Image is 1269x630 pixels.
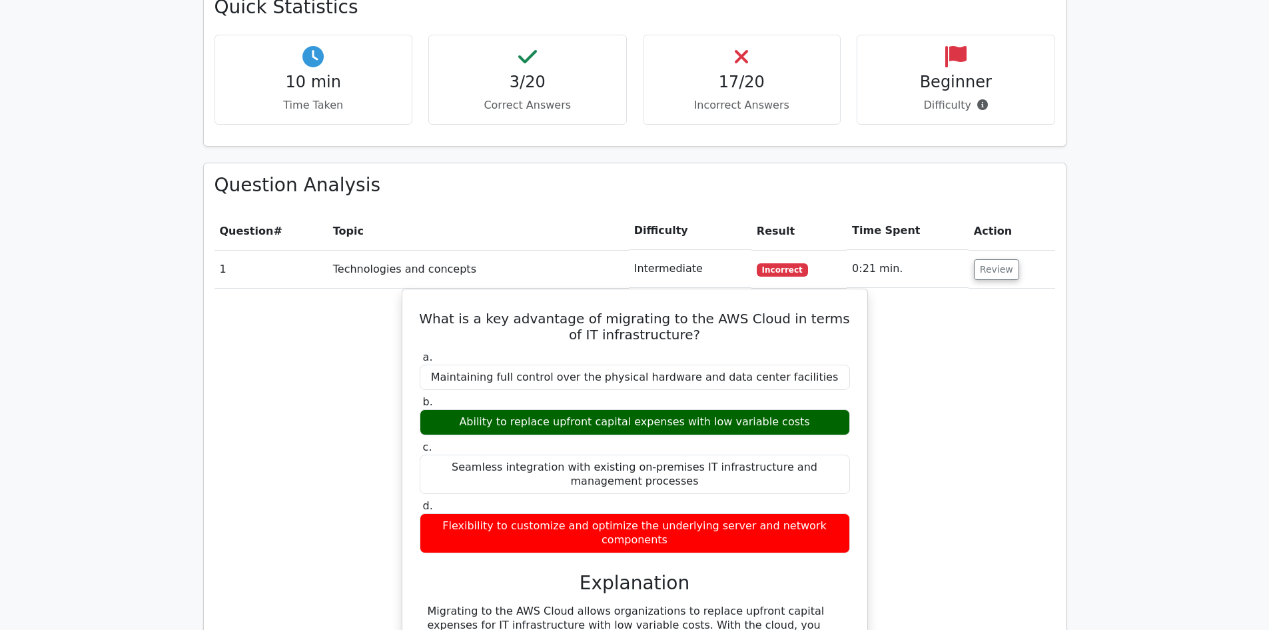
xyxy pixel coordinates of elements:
span: d. [423,499,433,512]
td: Intermediate [629,250,751,288]
h5: What is a key advantage of migrating to the AWS Cloud in terms of IT infrastructure? [418,311,851,343]
td: 1 [214,250,328,288]
p: Difficulty [868,97,1044,113]
button: Review [974,259,1019,280]
th: # [214,212,328,250]
span: a. [423,351,433,363]
td: 0:21 min. [847,250,969,288]
th: Action [969,212,1055,250]
div: Seamless integration with existing on-premises IT infrastructure and management processes [420,455,850,495]
h3: Question Analysis [214,174,1055,197]
h4: 17/20 [654,73,830,92]
th: Result [751,212,847,250]
div: Maintaining full control over the physical hardware and data center facilities [420,365,850,391]
h3: Explanation [428,572,842,595]
span: Question [220,225,274,237]
p: Incorrect Answers [654,97,830,113]
span: Incorrect [757,263,808,277]
h4: 10 min [226,73,402,92]
p: Time Taken [226,97,402,113]
span: b. [423,395,433,408]
span: c. [423,441,432,453]
th: Topic [328,212,629,250]
div: Ability to replace upfront capital expenses with low variable costs [420,409,850,435]
div: Flexibility to customize and optimize the underlying server and network components [420,513,850,553]
h4: Beginner [868,73,1044,92]
h4: 3/20 [440,73,616,92]
td: Technologies and concepts [328,250,629,288]
p: Correct Answers [440,97,616,113]
th: Difficulty [629,212,751,250]
th: Time Spent [847,212,969,250]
